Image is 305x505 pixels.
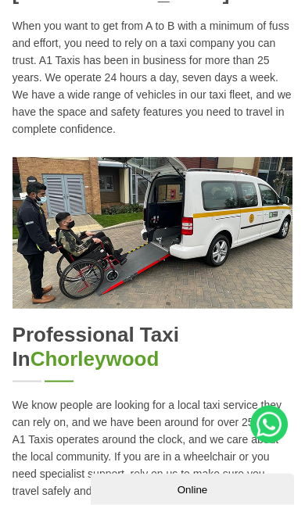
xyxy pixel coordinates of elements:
[13,17,293,138] p: When you want to get from A to B with a minimum of fuss and effort, you need to rely on a taxi co...
[30,347,160,371] span: Chorleywood
[91,471,297,505] iframe: chat widget
[13,157,293,310] img: Professional Taxi In Chorleywood
[13,323,293,371] h2: Professional Taxi in
[13,396,293,500] p: We know people are looking for a local taxi service they can rely on, and we have been around for...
